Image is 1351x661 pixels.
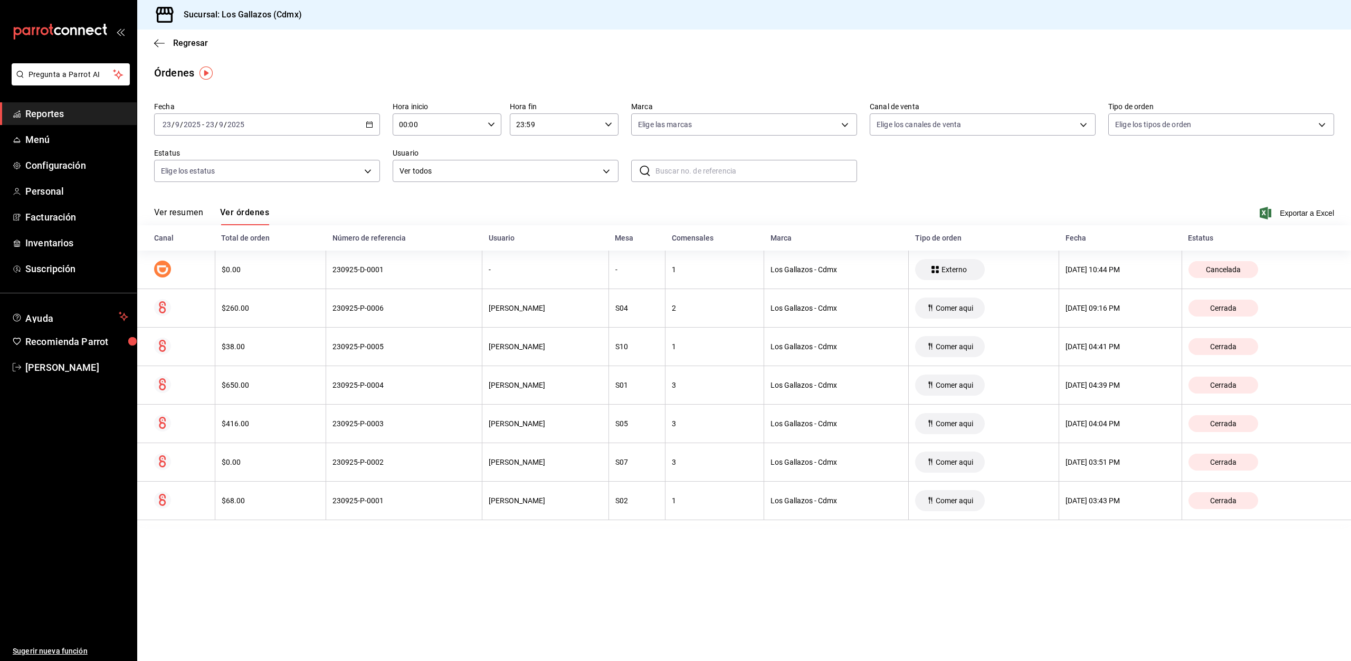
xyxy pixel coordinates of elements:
span: Cancelada [1202,265,1245,274]
span: Elige las marcas [638,119,692,130]
input: ---- [227,120,245,129]
span: Cerrada [1206,496,1241,505]
span: Menú [25,132,128,147]
label: Tipo de orden [1108,103,1334,110]
div: $260.00 [222,304,320,312]
span: Sugerir nueva función [13,646,128,657]
div: [DATE] 03:43 PM [1065,496,1175,505]
span: / [180,120,183,129]
div: [DATE] 04:04 PM [1065,419,1175,428]
button: Ver órdenes [220,207,269,225]
div: [PERSON_NAME] [489,381,602,389]
div: Los Gallazos - Cdmx [770,419,902,428]
span: Comer aqui [931,381,977,389]
div: Los Gallazos - Cdmx [770,342,902,351]
div: $38.00 [222,342,320,351]
span: Personal [25,184,128,198]
div: Canal [154,234,208,242]
span: / [215,120,218,129]
div: [PERSON_NAME] [489,496,602,505]
span: Inventarios [25,236,128,250]
div: Comensales [672,234,758,242]
div: [DATE] 03:51 PM [1065,458,1175,466]
span: Elige los canales de venta [877,119,961,130]
div: - [489,265,602,274]
div: Número de referencia [332,234,476,242]
div: [DATE] 10:44 PM [1065,265,1175,274]
div: S07 [615,458,659,466]
label: Estatus [154,149,380,157]
input: -- [218,120,224,129]
span: Pregunta a Parrot AI [28,69,113,80]
div: 230925-P-0006 [332,304,475,312]
span: Elige los estatus [161,166,215,176]
div: $68.00 [222,496,320,505]
div: S04 [615,304,659,312]
div: S05 [615,419,659,428]
label: Hora inicio [393,103,501,110]
span: Ver todos [399,166,599,177]
button: Regresar [154,38,208,48]
div: 2 [672,304,757,312]
div: 1 [672,342,757,351]
span: / [224,120,227,129]
div: $0.00 [222,458,320,466]
div: 3 [672,381,757,389]
div: 230925-P-0001 [332,496,475,505]
span: Comer aqui [931,304,977,312]
div: [DATE] 04:39 PM [1065,381,1175,389]
span: Cerrada [1206,419,1241,428]
label: Hora fin [510,103,619,110]
label: Marca [631,103,857,110]
div: S01 [615,381,659,389]
div: Los Gallazos - Cdmx [770,496,902,505]
div: Los Gallazos - Cdmx [770,458,902,466]
span: Cerrada [1206,342,1241,351]
div: 1 [672,265,757,274]
span: Configuración [25,158,128,173]
input: ---- [183,120,201,129]
div: Los Gallazos - Cdmx [770,304,902,312]
div: [DATE] 09:16 PM [1065,304,1175,312]
span: Elige los tipos de orden [1115,119,1191,130]
div: [DATE] 04:41 PM [1065,342,1175,351]
div: [PERSON_NAME] [489,419,602,428]
div: Mesa [615,234,659,242]
div: 3 [672,458,757,466]
div: - [615,265,659,274]
span: Ayuda [25,310,115,323]
span: Cerrada [1206,304,1241,312]
button: open_drawer_menu [116,27,125,36]
input: -- [205,120,215,129]
div: Tipo de orden [915,234,1053,242]
span: Comer aqui [931,419,977,428]
div: 3 [672,419,757,428]
a: Pregunta a Parrot AI [7,76,130,88]
div: S10 [615,342,659,351]
span: Facturación [25,210,128,224]
span: Cerrada [1206,458,1241,466]
span: - [202,120,204,129]
span: / [172,120,175,129]
span: Externo [937,265,971,274]
label: Canal de venta [870,103,1096,110]
input: Buscar no. de referencia [655,160,857,181]
span: Suscripción [25,262,128,276]
img: Tooltip marker [199,66,213,80]
div: [PERSON_NAME] [489,304,602,312]
button: Exportar a Excel [1262,207,1334,219]
input: -- [175,120,180,129]
span: Comer aqui [931,496,977,505]
div: 230925-P-0002 [332,458,475,466]
div: Los Gallazos - Cdmx [770,381,902,389]
div: [PERSON_NAME] [489,458,602,466]
span: Recomienda Parrot [25,334,128,349]
h3: Sucursal: Los Gallazos (Cdmx) [175,8,302,21]
div: $416.00 [222,419,320,428]
div: $0.00 [222,265,320,274]
div: Los Gallazos - Cdmx [770,265,902,274]
div: 230925-P-0003 [332,419,475,428]
div: Órdenes [154,65,194,81]
div: Total de orden [221,234,320,242]
span: [PERSON_NAME] [25,360,128,375]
